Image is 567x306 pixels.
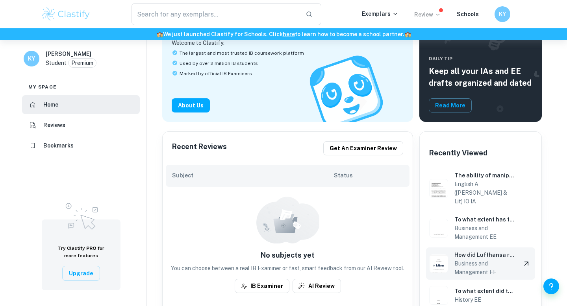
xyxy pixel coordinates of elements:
[61,198,101,232] img: Upgrade to Pro
[293,279,341,293] button: AI Review
[429,98,472,112] button: Read More
[132,3,299,25] input: Search for any exemplars...
[28,83,57,90] span: My space
[283,31,295,37] a: here
[180,70,252,77] span: Marked by official IB Examiners
[46,59,67,67] p: Student
[429,219,448,238] img: Business and Management EE example thumbnail: To what extent has the launch of Disney+
[2,30,565,39] h6: We just launched Clastify for Schools. Click to learn how to become a school partner.
[543,278,559,294] button: Help and Feedback
[51,245,111,260] h6: Try Clastify for more features
[166,264,409,273] p: You can choose between a real IB Examiner or fast, smart feedback from our AI Review tool.
[429,254,448,273] img: Business and Management EE example thumbnail: How did Lufthansa recover financially fo
[495,6,510,22] button: KY
[498,10,507,18] h6: KY
[172,39,404,47] p: Welcome to Clastify:
[235,279,289,293] button: IB Examiner
[362,9,398,18] p: Exemplars
[22,136,140,155] a: Bookmarks
[454,251,515,259] h6: How did Lufthansa recover financially following the pandemic despite the inflationary pressures o...
[180,50,304,57] span: The largest and most trusted IB coursework platform
[86,245,96,251] span: PRO
[454,295,515,304] h6: History EE
[454,171,515,180] h6: The ability of manipulation to stunt [MEDICAL_DATA] and expression through [PERSON_NAME] 'A Doll'...
[454,215,515,224] h6: To what extent has the launch of Disney+ proven successful in advancing Disney’s digital presence...
[22,116,140,135] a: Reviews
[426,168,535,209] a: English A (Lang & Lit) IO IA example thumbnail: The ability of manipulation to stunt perThe abili...
[429,65,532,89] h5: Keep all your IAs and EE drafts organized and dated
[454,287,515,295] h6: To what extent did the Ottoman rule (late 14th–19th century) institutionalise [DEMOGRAPHIC_DATA] ...
[43,121,65,129] h6: Reviews
[323,141,403,155] button: Get an examiner review
[172,98,210,112] button: About Us
[429,147,487,159] h6: Recently Viewed
[27,54,36,63] h6: KY
[457,11,479,17] a: Schools
[426,212,535,244] a: Business and Management EE example thumbnail: To what extent has the launch of Disney+To what ext...
[454,224,515,241] h6: Business and Management EE
[426,247,535,280] a: Business and Management EE example thumbnail: How did Lufthansa recover financially foHow did Luf...
[454,180,515,206] h6: English A ([PERSON_NAME] & Lit) IO IA
[22,95,140,114] a: Home
[71,59,93,67] p: Premium
[41,6,91,22] img: Clastify logo
[43,100,58,109] h6: Home
[172,171,334,180] h6: Subject
[180,60,258,67] span: Used by over 2 million IB students
[46,50,91,58] h6: [PERSON_NAME]
[156,31,163,37] span: 🏫
[414,10,441,19] p: Review
[166,250,409,261] h6: No subjects yet
[429,179,448,198] img: English A (Lang & Lit) IO IA example thumbnail: The ability of manipulation to stunt per
[334,171,403,180] h6: Status
[43,141,74,150] h6: Bookmarks
[429,286,448,305] img: History EE example thumbnail: To what extent did the Ottoman rule (lat
[62,266,100,281] button: Upgrade
[404,31,411,37] span: 🏫
[172,141,227,155] h6: Recent Reviews
[429,55,532,62] span: Daily Tip
[454,259,515,277] h6: Business and Management EE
